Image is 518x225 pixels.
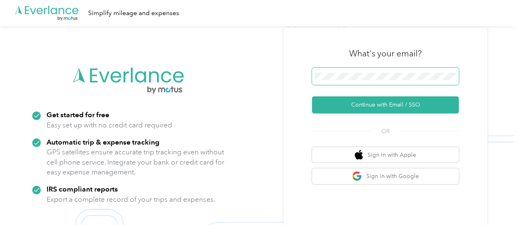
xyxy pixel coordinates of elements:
p: Export a complete record of your trips and expenses. [46,194,215,205]
strong: Automatic trip & expense tracking [46,138,159,146]
button: Continue with Email / SSO [312,96,459,114]
h3: What's your email? [349,48,422,59]
button: apple logoSign in with Apple [312,147,459,163]
p: GPS satellites ensure accurate trip tracking even without cell phone service. Integrate your bank... [46,147,225,177]
span: OR [371,127,400,136]
img: google logo [352,171,362,181]
img: apple logo [355,150,363,160]
button: google logoSign in with Google [312,168,459,184]
p: Easy set up with no credit card required [46,120,172,130]
strong: IRS compliant reports [46,185,118,193]
div: Simplify mileage and expenses [88,8,179,18]
strong: Get started for free [46,110,109,119]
